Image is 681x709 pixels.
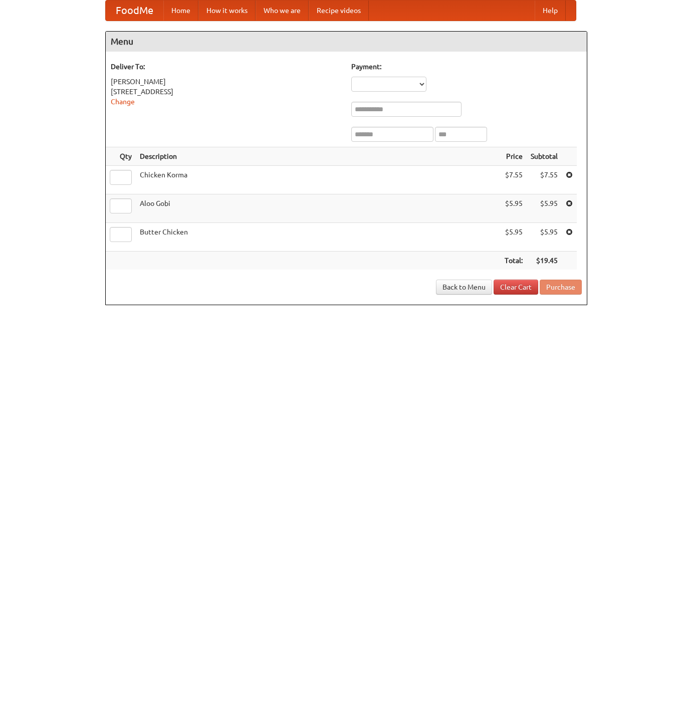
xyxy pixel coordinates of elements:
[136,194,501,223] td: Aloo Gobi
[136,147,501,166] th: Description
[106,1,163,21] a: FoodMe
[136,166,501,194] td: Chicken Korma
[111,77,341,87] div: [PERSON_NAME]
[527,166,562,194] td: $7.55
[535,1,566,21] a: Help
[501,194,527,223] td: $5.95
[501,223,527,252] td: $5.95
[256,1,309,21] a: Who we are
[198,1,256,21] a: How it works
[111,62,341,72] h5: Deliver To:
[136,223,501,252] td: Butter Chicken
[501,252,527,270] th: Total:
[111,98,135,106] a: Change
[309,1,369,21] a: Recipe videos
[106,147,136,166] th: Qty
[494,280,538,295] a: Clear Cart
[527,147,562,166] th: Subtotal
[540,280,582,295] button: Purchase
[527,252,562,270] th: $19.45
[351,62,582,72] h5: Payment:
[527,194,562,223] td: $5.95
[106,32,587,52] h4: Menu
[501,166,527,194] td: $7.55
[527,223,562,252] td: $5.95
[163,1,198,21] a: Home
[501,147,527,166] th: Price
[111,87,341,97] div: [STREET_ADDRESS]
[436,280,492,295] a: Back to Menu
